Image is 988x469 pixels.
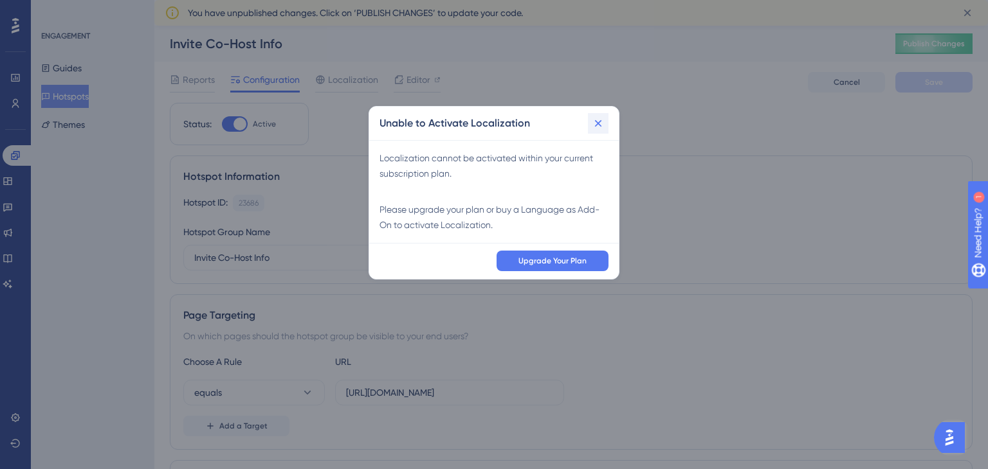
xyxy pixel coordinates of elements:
[934,418,973,457] iframe: UserGuiding AI Assistant Launcher
[30,3,80,19] span: Need Help?
[380,150,608,181] div: Localization cannot be activated within your current subscription plan.
[380,116,530,131] h2: Unable to Activate Localization
[380,202,608,233] div: Please upgrade your plan or buy a Language as Add-On to activate Localization.
[518,256,587,266] span: Upgrade Your Plan
[89,6,93,17] div: 1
